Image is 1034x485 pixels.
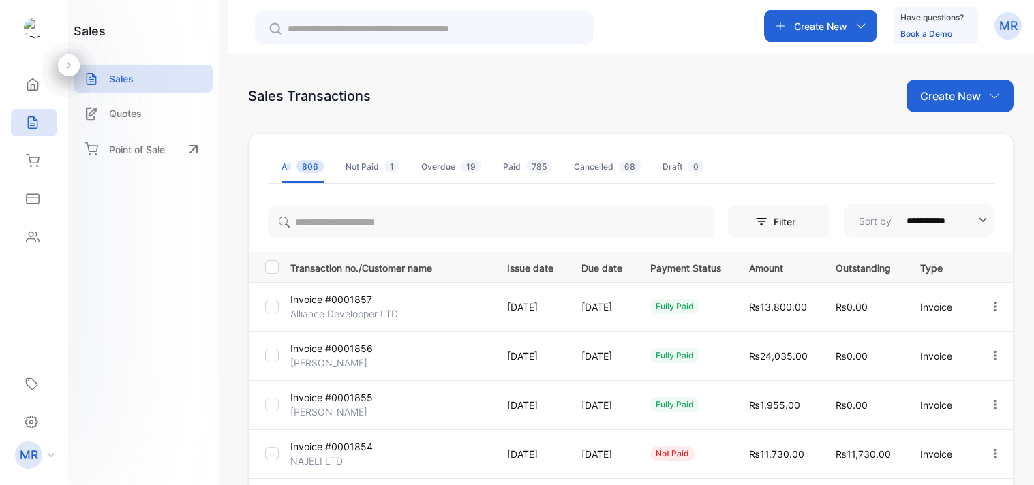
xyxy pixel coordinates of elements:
button: Create New [907,80,1014,112]
a: Point of Sale [74,134,213,164]
button: Create New [764,10,877,42]
div: fully paid [650,348,699,363]
p: Sort by [859,214,892,228]
p: Alliance Developper LTD [290,307,398,321]
p: Type [920,258,960,275]
span: 19 [461,160,481,173]
span: 1 [384,160,399,173]
p: Create New [794,19,847,33]
p: Point of Sale [109,142,165,157]
p: [PERSON_NAME] [290,405,367,419]
p: MR [999,17,1018,35]
p: [DATE] [507,447,553,461]
span: ₨1,955.00 [749,399,800,411]
a: Book a Demo [900,29,952,39]
div: Not Paid [346,161,399,173]
p: Invoice #0001855 [290,390,373,405]
p: Invoice [920,349,960,363]
span: ₨13,800.00 [749,301,807,313]
div: Cancelled [574,161,641,173]
button: MR [994,10,1022,42]
p: Sales [109,72,134,86]
div: Sales Transactions [248,86,371,106]
span: ₨0.00 [836,350,868,362]
p: Quotes [109,106,142,121]
p: [DATE] [581,349,622,363]
span: ₨24,035.00 [749,350,808,362]
p: Outstanding [836,258,892,275]
p: [DATE] [507,300,553,314]
div: fully paid [650,397,699,412]
p: [PERSON_NAME] [290,356,367,370]
img: logo [24,18,44,38]
div: not paid [650,446,695,461]
div: Draft [663,161,704,173]
p: Invoice [920,447,960,461]
p: Invoice #0001854 [290,439,373,454]
p: Transaction no./Customer name [290,258,490,275]
p: [DATE] [581,447,622,461]
span: ₨0.00 [836,301,868,313]
p: Have questions? [900,11,964,25]
p: Amount [749,258,808,275]
p: [DATE] [581,300,622,314]
p: [DATE] [507,349,553,363]
span: ₨0.00 [836,399,868,411]
div: All [282,161,324,173]
p: Invoice [920,300,960,314]
iframe: LiveChat chat widget [977,428,1034,485]
span: 806 [296,160,324,173]
span: ₨11,730.00 [836,448,891,460]
p: Invoice [920,398,960,412]
div: Paid [503,161,552,173]
p: [DATE] [581,398,622,412]
a: Sales [74,65,213,93]
a: Quotes [74,99,213,127]
p: MR [20,446,38,464]
p: Create New [920,88,981,104]
button: Filter [728,205,830,238]
p: Filter [774,215,804,229]
p: Invoice #0001856 [290,341,373,356]
p: NAJELI LTD [290,454,357,468]
p: Due date [581,258,622,275]
span: 785 [526,160,552,173]
p: [DATE] [507,398,553,412]
button: Sort by [844,204,994,237]
h1: sales [74,22,106,40]
p: Payment Status [650,258,721,275]
span: 68 [619,160,641,173]
div: Overdue [421,161,481,173]
span: 0 [688,160,704,173]
p: Invoice #0001857 [290,292,372,307]
div: fully paid [650,299,699,314]
span: ₨11,730.00 [749,448,804,460]
p: Issue date [507,258,553,275]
